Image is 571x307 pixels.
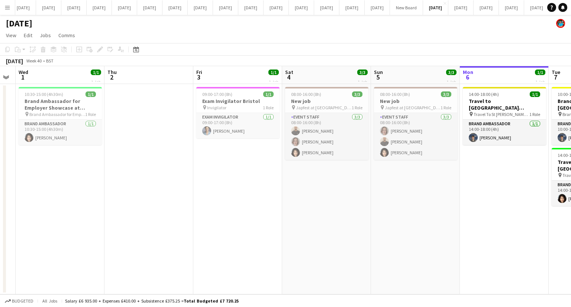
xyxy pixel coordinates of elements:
[373,73,383,81] span: 5
[55,30,78,40] a: Comms
[524,0,549,15] button: [DATE]
[556,19,565,28] app-user-avatar: Oscar Peck
[238,0,264,15] button: [DATE]
[85,112,96,117] span: 1 Role
[112,0,137,15] button: [DATE]
[196,87,280,138] app-job-card: 09:00-17:00 (8h)1/1Exam Invigilator Bristol Invigilator1 RoleExam Invigilator1/109:00-17:00 (8h)[...
[374,113,457,160] app-card-role: Event Staff3/308:00-16:00 (8h)[PERSON_NAME][PERSON_NAME][PERSON_NAME]
[296,105,352,110] span: Japfest at [GEOGRAPHIC_DATA]
[207,105,226,110] span: Invigilator
[24,32,32,39] span: Edit
[6,57,23,65] div: [DATE]
[535,76,545,81] div: 1 Job
[285,69,293,75] span: Sat
[263,105,274,110] span: 1 Role
[285,98,368,104] h3: New job
[474,112,529,117] span: Travel To St [PERSON_NAME] for jobs fair on 7th Octoberctober
[6,18,32,29] h1: [DATE]
[213,0,238,15] button: [DATE]
[339,0,365,15] button: [DATE]
[291,91,321,97] span: 08:00-16:00 (8h)
[352,105,362,110] span: 1 Role
[289,0,314,15] button: [DATE]
[374,98,457,104] h3: New job
[365,0,390,15] button: [DATE]
[284,73,293,81] span: 4
[4,297,35,305] button: Budgeted
[19,69,28,75] span: Wed
[463,98,546,111] h3: Travel to [GEOGRAPHIC_DATA][PERSON_NAME] for [GEOGRAPHIC_DATA][PERSON_NAME] Jobs fair
[285,87,368,160] app-job-card: 08:00-16:00 (8h)3/3New job Japfest at [GEOGRAPHIC_DATA]1 RoleEvent Staff3/308:00-16:00 (8h)[PERSO...
[25,58,43,64] span: Week 40
[91,76,101,81] div: 1 Job
[385,105,441,110] span: Japfest at [GEOGRAPHIC_DATA]
[463,87,546,145] app-job-card: 14:00-18:00 (4h)1/1Travel to [GEOGRAPHIC_DATA][PERSON_NAME] for [GEOGRAPHIC_DATA][PERSON_NAME] Jo...
[357,70,368,75] span: 3/3
[37,30,54,40] a: Jobs
[390,0,423,15] button: New Board
[46,58,54,64] div: BST
[202,91,232,97] span: 09:00-17:00 (8h)
[184,298,239,304] span: Total Budgeted £7 720.25
[196,98,280,104] h3: Exam Invigilator Bristol
[264,0,289,15] button: [DATE]
[61,0,87,15] button: [DATE]
[552,69,560,75] span: Tue
[499,0,524,15] button: [DATE]
[285,113,368,160] app-card-role: Event Staff3/308:00-16:00 (8h)[PERSON_NAME][PERSON_NAME][PERSON_NAME]
[474,0,499,15] button: [DATE]
[87,0,112,15] button: [DATE]
[380,91,410,97] span: 08:00-16:00 (8h)
[196,113,280,138] app-card-role: Exam Invigilator1/109:00-17:00 (8h)[PERSON_NAME]
[58,32,75,39] span: Comms
[3,30,19,40] a: View
[40,32,51,39] span: Jobs
[19,98,102,111] h3: Brand Ambassador for Employer Showcase at [GEOGRAPHIC_DATA]
[469,91,499,97] span: 14:00-18:00 (4h)
[535,70,545,75] span: 1/1
[162,0,188,15] button: [DATE]
[17,73,28,81] span: 1
[86,91,96,97] span: 1/1
[106,73,117,81] span: 2
[25,91,63,97] span: 10:30-15:00 (4h30m)
[195,73,202,81] span: 3
[374,69,383,75] span: Sun
[530,91,540,97] span: 1/1
[423,0,448,15] button: [DATE]
[21,30,35,40] a: Edit
[269,76,278,81] div: 1 Job
[462,73,473,81] span: 6
[441,91,451,97] span: 3/3
[263,91,274,97] span: 1/1
[463,69,473,75] span: Mon
[188,0,213,15] button: [DATE]
[12,298,33,304] span: Budgeted
[529,112,540,117] span: 1 Role
[374,87,457,160] app-job-card: 08:00-16:00 (8h)3/3New job Japfest at [GEOGRAPHIC_DATA]1 RoleEvent Staff3/308:00-16:00 (8h)[PERSO...
[29,112,85,117] span: Brand Ambassador for Employer Showcase at [GEOGRAPHIC_DATA]
[268,70,279,75] span: 1/1
[41,298,59,304] span: All jobs
[463,120,546,145] app-card-role: Brand Ambassador1/114:00-18:00 (4h)[PERSON_NAME]
[6,32,16,39] span: View
[448,0,474,15] button: [DATE]
[107,69,117,75] span: Thu
[196,69,202,75] span: Fri
[314,0,339,15] button: [DATE]
[137,0,162,15] button: [DATE]
[358,76,367,81] div: 1 Job
[19,120,102,145] app-card-role: Brand Ambassador1/110:30-15:00 (4h30m)[PERSON_NAME]
[551,73,560,81] span: 7
[446,76,456,81] div: 1 Job
[446,70,457,75] span: 3/3
[91,70,101,75] span: 1/1
[19,87,102,145] app-job-card: 10:30-15:00 (4h30m)1/1Brand Ambassador for Employer Showcase at [GEOGRAPHIC_DATA] Brand Ambassado...
[441,105,451,110] span: 1 Role
[65,298,239,304] div: Salary £6 935.00 + Expenses £410.00 + Subsistence £375.25 =
[36,0,61,15] button: [DATE]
